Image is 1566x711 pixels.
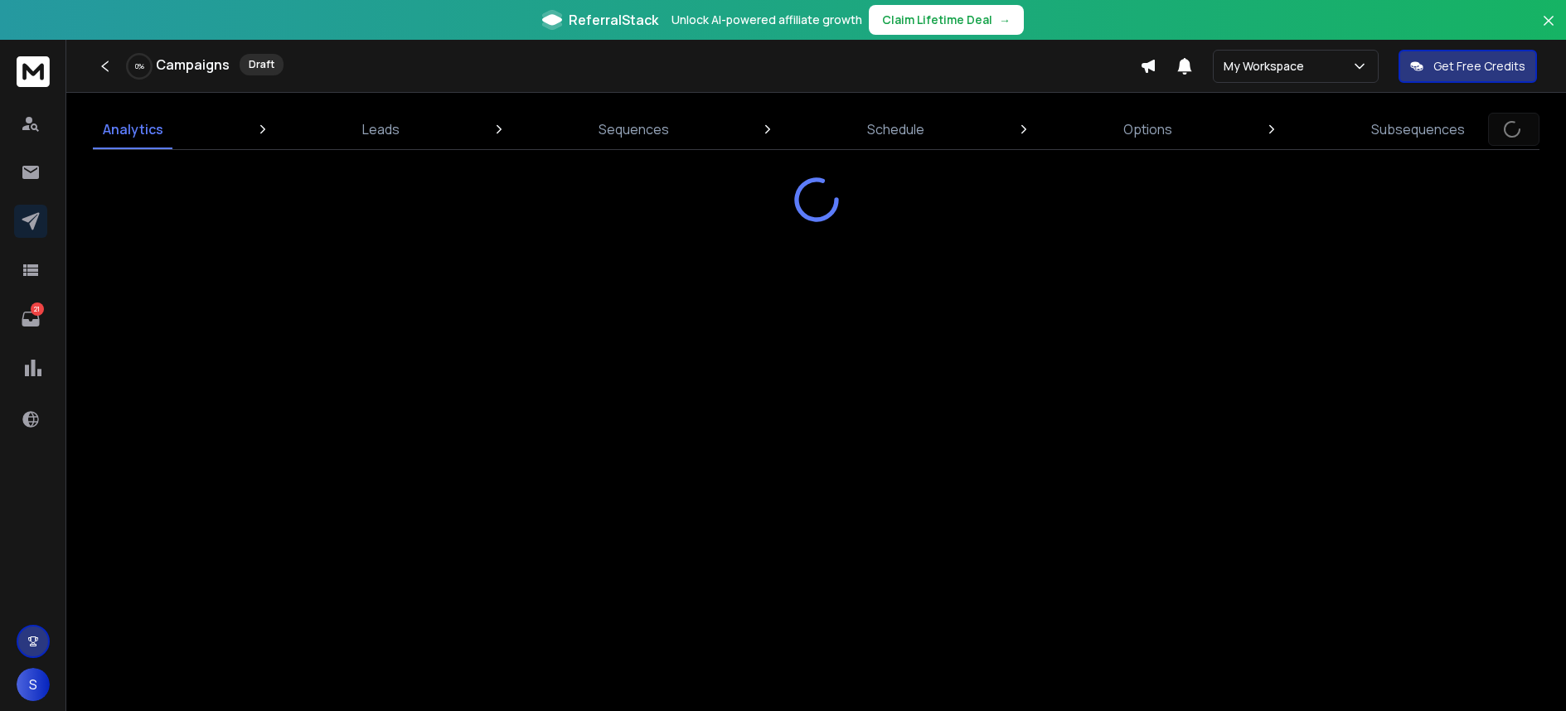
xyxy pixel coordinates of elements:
[1123,119,1172,139] p: Options
[1224,58,1311,75] p: My Workspace
[135,61,144,71] p: 0 %
[869,5,1024,35] button: Claim Lifetime Deal→
[1371,119,1465,139] p: Subsequences
[31,302,44,316] p: 21
[1361,109,1475,149] a: Subsequences
[240,54,284,75] div: Draft
[867,119,924,139] p: Schedule
[857,109,934,149] a: Schedule
[599,119,669,139] p: Sequences
[589,109,679,149] a: Sequences
[1433,58,1525,75] p: Get Free Credits
[1399,50,1537,83] button: Get Free Credits
[362,119,400,139] p: Leads
[17,668,50,701] button: S
[103,119,163,139] p: Analytics
[1113,109,1182,149] a: Options
[999,12,1011,28] span: →
[569,10,658,30] span: ReferralStack
[1538,10,1559,50] button: Close banner
[93,109,173,149] a: Analytics
[14,302,47,336] a: 21
[671,12,862,28] p: Unlock AI-powered affiliate growth
[156,55,230,75] h1: Campaigns
[352,109,410,149] a: Leads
